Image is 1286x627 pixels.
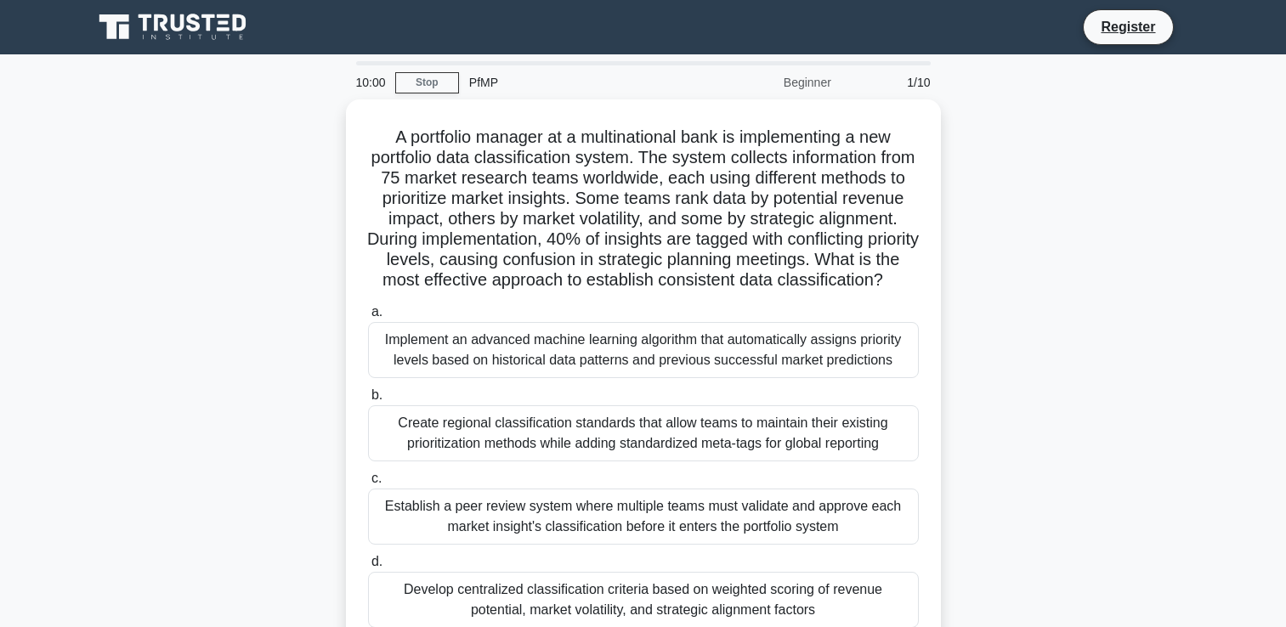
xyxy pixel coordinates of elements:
[371,471,382,485] span: c.
[346,65,395,99] div: 10:00
[366,127,921,291] h5: A portfolio manager at a multinational bank is implementing a new portfolio data classification s...
[368,322,919,378] div: Implement an advanced machine learning algorithm that automatically assigns priority levels based...
[371,387,382,402] span: b.
[459,65,693,99] div: PfMP
[371,304,382,319] span: a.
[841,65,941,99] div: 1/10
[371,554,382,568] span: d.
[368,489,919,545] div: Establish a peer review system where multiple teams must validate and approve each market insight...
[368,405,919,461] div: Create regional classification standards that allow teams to maintain their existing prioritizati...
[395,72,459,93] a: Stop
[693,65,841,99] div: Beginner
[1091,16,1165,37] a: Register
